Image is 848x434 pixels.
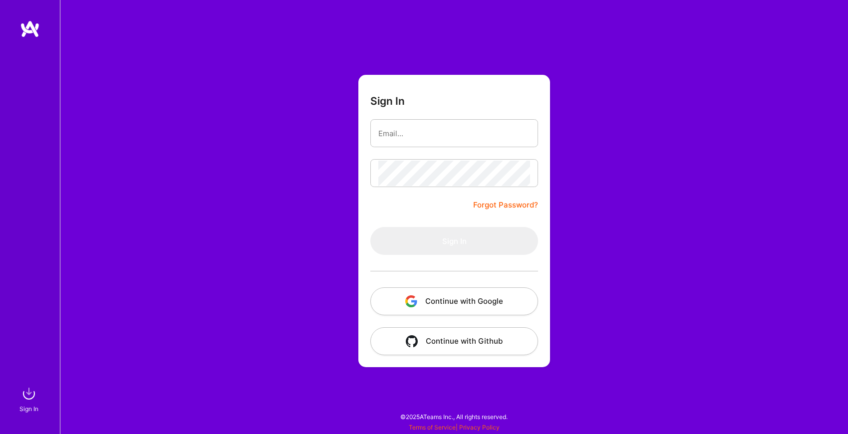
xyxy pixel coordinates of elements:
[406,335,418,347] img: icon
[370,287,538,315] button: Continue with Google
[473,199,538,211] a: Forgot Password?
[405,295,417,307] img: icon
[21,384,39,414] a: sign inSign In
[378,121,530,146] input: Email...
[370,95,405,107] h3: Sign In
[60,404,848,429] div: © 2025 ATeams Inc., All rights reserved.
[19,404,38,414] div: Sign In
[20,20,40,38] img: logo
[409,424,456,431] a: Terms of Service
[459,424,500,431] a: Privacy Policy
[19,384,39,404] img: sign in
[409,424,500,431] span: |
[370,327,538,355] button: Continue with Github
[370,227,538,255] button: Sign In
